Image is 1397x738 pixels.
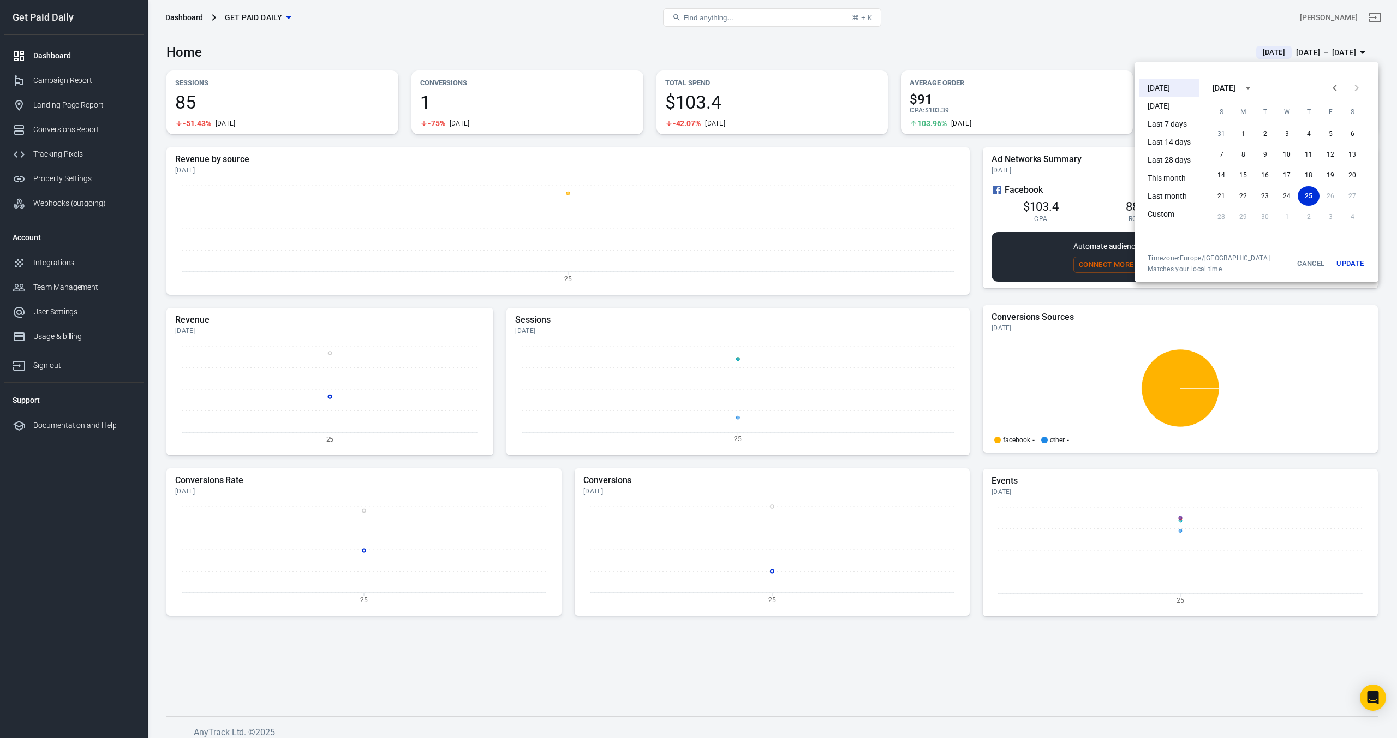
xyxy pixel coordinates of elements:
span: Sunday [1211,101,1231,123]
button: 6 [1341,124,1363,144]
button: 13 [1341,145,1363,164]
span: Tuesday [1255,101,1275,123]
button: 7 [1210,145,1232,164]
span: Wednesday [1277,101,1297,123]
button: 11 [1298,145,1320,164]
span: Matches your local time [1148,265,1270,273]
button: 16 [1254,165,1276,185]
button: 23 [1254,186,1276,206]
button: Update [1333,254,1368,273]
button: Cancel [1293,254,1328,273]
button: 14 [1210,165,1232,185]
button: 18 [1298,165,1320,185]
li: Last 7 days [1139,115,1199,133]
div: Open Intercom Messenger [1360,685,1386,711]
li: This month [1139,169,1199,187]
button: 20 [1341,165,1363,185]
button: 1 [1232,124,1254,144]
button: 8 [1232,145,1254,164]
li: Last 28 days [1139,151,1199,169]
button: 4 [1298,124,1320,144]
button: 24 [1276,186,1298,206]
button: 9 [1254,145,1276,164]
button: 12 [1320,145,1341,164]
li: Custom [1139,205,1199,223]
span: Friday [1321,101,1340,123]
li: Last month [1139,187,1199,205]
button: 22 [1232,186,1254,206]
button: 25 [1298,186,1320,206]
button: 19 [1320,165,1341,185]
button: 21 [1210,186,1232,206]
li: [DATE] [1139,97,1199,115]
li: [DATE] [1139,79,1199,97]
span: Monday [1233,101,1253,123]
button: 2 [1254,124,1276,144]
button: 17 [1276,165,1298,185]
button: Previous month [1324,77,1346,99]
button: 10 [1276,145,1298,164]
div: Timezone: Europe/[GEOGRAPHIC_DATA] [1148,254,1270,263]
div: [DATE] [1213,82,1235,94]
button: 5 [1320,124,1341,144]
li: Last 14 days [1139,133,1199,151]
button: 3 [1276,124,1298,144]
button: 31 [1210,124,1232,144]
span: Saturday [1342,101,1362,123]
span: Thursday [1299,101,1318,123]
button: 15 [1232,165,1254,185]
button: calendar view is open, switch to year view [1239,79,1257,97]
